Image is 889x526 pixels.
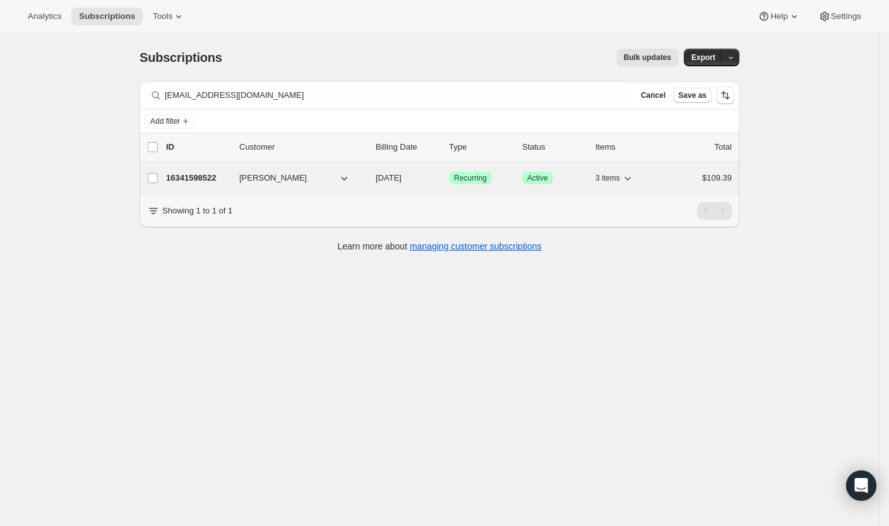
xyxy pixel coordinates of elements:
span: Settings [831,11,861,21]
div: 16341598522[PERSON_NAME][DATE]SuccessRecurringSuccessActive3 items$109.39 [166,169,732,187]
p: 16341598522 [166,172,229,184]
nav: Pagination [697,202,732,220]
button: Cancel [636,88,671,103]
button: Save as [673,88,712,103]
button: Export [684,49,723,66]
div: Type [449,141,512,153]
p: Customer [239,141,366,153]
span: [DATE] [376,173,402,182]
p: Billing Date [376,141,439,153]
span: Analytics [28,11,61,21]
button: Bulk updates [616,49,679,66]
span: Bulk updates [624,52,671,63]
button: Settings [811,8,869,25]
span: Active [527,173,548,183]
p: Status [522,141,585,153]
span: Tools [153,11,172,21]
p: Showing 1 to 1 of 1 [162,205,232,217]
button: Subscriptions [71,8,143,25]
span: Save as [678,90,707,100]
p: Total [715,141,732,153]
span: Add filter [150,116,180,126]
button: Help [750,8,808,25]
a: managing customer subscriptions [410,241,542,251]
div: Items [595,141,659,153]
button: [PERSON_NAME] [232,168,358,188]
span: [PERSON_NAME] [239,172,307,184]
span: $109.39 [702,173,732,182]
button: Tools [145,8,193,25]
p: Learn more about [338,240,542,253]
button: Sort the results [717,87,734,104]
button: Analytics [20,8,69,25]
span: Subscriptions [79,11,135,21]
span: Subscriptions [140,51,222,64]
p: ID [166,141,229,153]
button: Add filter [145,114,195,129]
span: Recurring [454,173,487,183]
span: Help [770,11,787,21]
span: 3 items [595,173,620,183]
input: Filter subscribers [165,87,628,104]
div: IDCustomerBilling DateTypeStatusItemsTotal [166,141,732,153]
span: Cancel [641,90,665,100]
div: Open Intercom Messenger [846,470,876,501]
span: Export [691,52,715,63]
button: 3 items [595,169,634,187]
